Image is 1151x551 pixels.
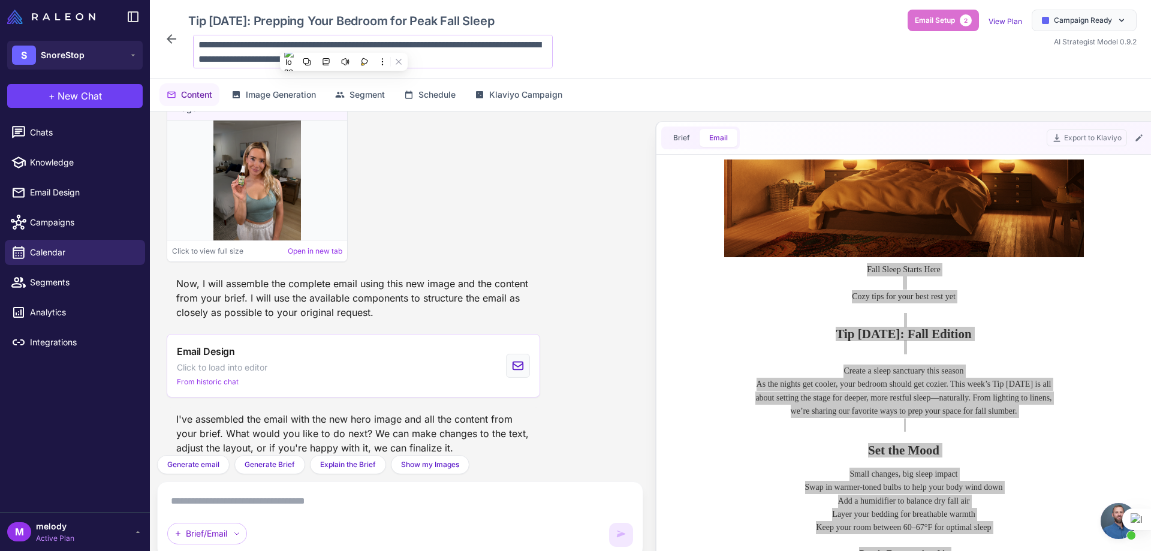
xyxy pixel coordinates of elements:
[30,306,135,319] span: Analytics
[5,150,145,175] a: Knowledge
[7,10,95,24] img: Raleon Logo
[167,407,540,460] div: I've assembled the email with the new hero image and all the content from your brief. What would ...
[234,455,305,474] button: Generate Brief
[310,455,386,474] button: Explain the Brief
[418,88,456,101] span: Schedule
[989,17,1022,26] a: View Plan
[167,523,247,544] div: Brief/Email
[908,10,979,31] button: Email Setup2
[73,348,384,362] p: Layer your bedding for breathable warmth
[7,10,100,24] a: Raleon Logo
[1054,37,1137,46] span: AI Strategist Model 0.9.2
[12,46,36,65] div: S
[183,390,273,400] strong: Don’t Forget the Air
[328,83,392,106] button: Segment
[181,88,212,101] span: Content
[224,83,323,106] button: Image Generation
[5,300,145,325] a: Analytics
[245,459,295,470] span: Generate Brief
[183,10,553,32] div: Click to edit campaign name
[397,83,463,106] button: Schedule
[157,455,230,474] button: Generate email
[320,459,376,470] span: Explain the Brief
[5,180,145,205] a: Email Design
[73,335,384,348] p: Add a humidifier to balance dry fall air
[30,276,135,289] span: Segments
[73,218,384,272] p: As the nights get cooler, your bedroom should get cozier. This week’s Tip [DATE] is all about set...
[5,240,145,265] a: Calendar
[213,121,301,240] img: Image
[468,83,570,106] button: Klaviyo Campaign
[177,377,239,387] span: From historic chat
[1047,130,1127,146] button: Export to Klaviyo
[489,88,562,101] span: Klaviyo Campaign
[5,210,145,235] a: Campaigns
[700,129,737,147] button: Email
[159,83,219,106] button: Content
[1132,131,1146,145] button: Edit Email
[664,129,700,147] button: Brief
[177,344,235,359] span: Email Design
[1101,503,1137,539] a: Open chat
[177,361,267,374] span: Click to load into editor
[7,522,31,541] div: M
[391,455,469,474] button: Show my Images
[5,330,145,355] a: Integrations
[167,459,219,470] span: Generate email
[30,156,135,169] span: Knowledge
[5,120,145,145] a: Chats
[1054,15,1112,26] span: Campaign Ready
[960,14,972,26] span: 2
[36,533,74,544] span: Active Plan
[73,284,384,297] h2: Set the Mood
[73,104,384,117] p: Fall Sleep Starts Here
[73,154,384,194] h2: Tip [DATE]: Fall Edition
[49,89,55,103] span: +
[5,270,145,295] a: Segments
[30,186,135,199] span: Email Design
[349,88,385,101] span: Segment
[30,246,135,259] span: Calendar
[58,89,102,103] span: New Chat
[172,246,243,257] span: Click to view full size
[30,126,135,139] span: Chats
[73,308,384,321] p: Small changes, big sleep impact
[73,131,384,144] p: Cozy tips for your best rest yet
[73,321,384,335] p: Swap in warmer-toned bulbs to help your body wind down
[30,336,135,349] span: Integrations
[30,216,135,229] span: Campaigns
[288,246,342,257] a: Open in new tab
[73,362,384,375] p: Keep your room between 60–67°F for optimal sleep
[246,88,316,101] span: Image Generation
[36,520,74,533] span: melody
[7,41,143,70] button: SSnoreStop
[401,459,459,470] span: Show my Images
[167,272,540,324] div: Now, I will assemble the complete email using this new image and the content from your brief. I w...
[7,84,143,108] button: +New Chat
[73,205,384,218] p: Create a sleep sanctuary this season
[915,15,955,26] span: Email Setup
[41,49,85,62] span: SnoreStop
